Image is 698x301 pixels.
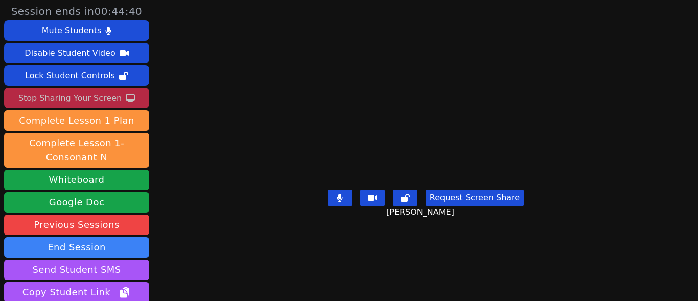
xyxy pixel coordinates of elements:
span: [PERSON_NAME] [386,206,457,218]
button: End Session [4,237,149,258]
button: Complete Lesson 1 Plan [4,110,149,131]
button: Whiteboard [4,170,149,190]
div: Mute Students [42,22,101,39]
div: Lock Student Controls [25,67,115,84]
div: Disable Student Video [25,45,115,61]
button: Complete Lesson 1- Consonant N [4,133,149,168]
time: 00:44:40 [95,5,143,17]
button: Stop Sharing Your Screen [4,88,149,108]
a: Google Doc [4,192,149,213]
button: Disable Student Video [4,43,149,63]
button: Lock Student Controls [4,65,149,86]
div: Stop Sharing Your Screen [18,90,122,106]
button: Request Screen Share [426,190,524,206]
span: Session ends in [11,4,143,18]
span: Copy Student Link [22,285,131,299]
a: Previous Sessions [4,215,149,235]
button: Mute Students [4,20,149,41]
button: Send Student SMS [4,260,149,280]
